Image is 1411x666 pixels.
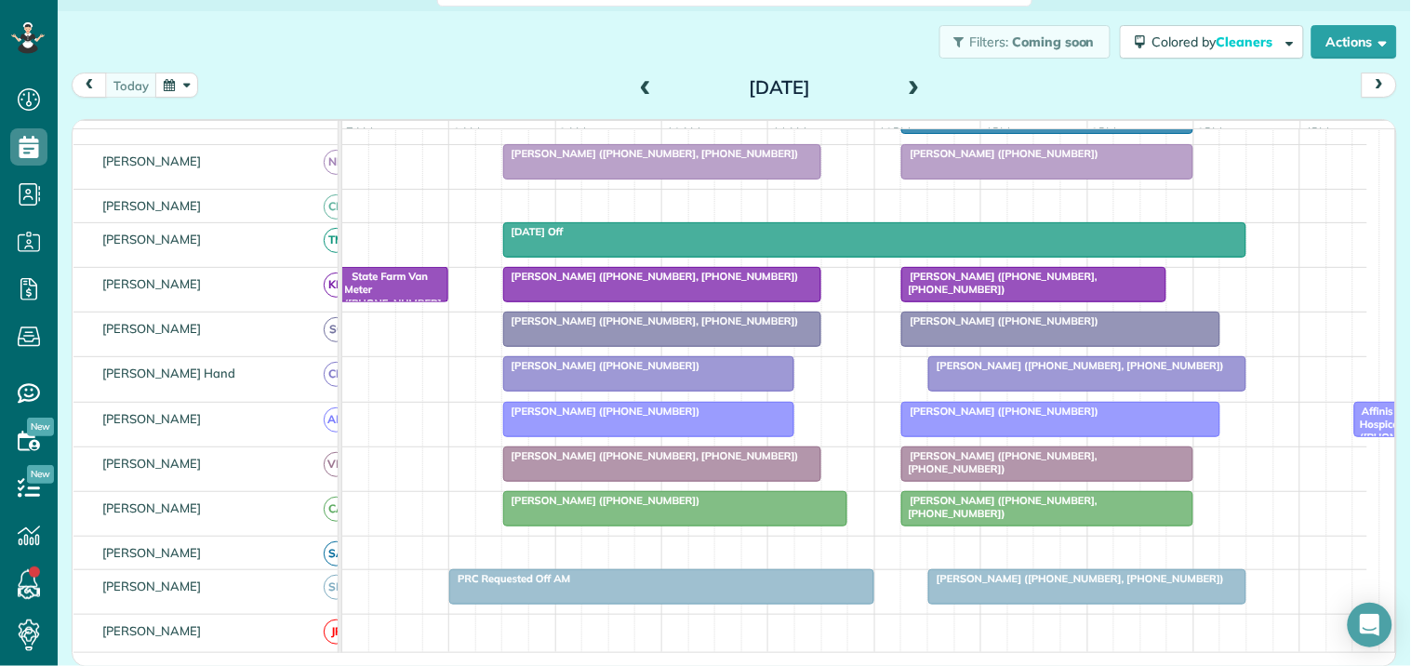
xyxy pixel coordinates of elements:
[324,541,349,566] span: SA
[1301,125,1334,140] span: 4pm
[1120,25,1304,59] button: Colored byCleaners
[1311,25,1397,59] button: Actions
[502,225,565,238] span: [DATE] Off
[27,418,54,436] span: New
[99,623,206,638] span: [PERSON_NAME]
[502,405,701,418] span: [PERSON_NAME] ([PHONE_NUMBER])
[27,465,54,484] span: New
[105,73,157,98] button: today
[502,314,800,327] span: [PERSON_NAME] ([PHONE_NUMBER], [PHONE_NUMBER])
[99,411,206,426] span: [PERSON_NAME]
[99,276,206,291] span: [PERSON_NAME]
[324,407,349,433] span: AM
[99,456,206,471] span: [PERSON_NAME]
[900,147,1099,160] span: [PERSON_NAME] ([PHONE_NUMBER])
[324,228,349,253] span: TM
[900,314,1099,327] span: [PERSON_NAME] ([PHONE_NUMBER])
[99,321,206,336] span: [PERSON_NAME]
[449,125,484,140] span: 8am
[1088,125,1121,140] span: 2pm
[99,545,206,560] span: [PERSON_NAME]
[1362,73,1397,98] button: next
[502,147,800,160] span: [PERSON_NAME] ([PHONE_NUMBER], [PHONE_NUMBER])
[502,494,701,507] span: [PERSON_NAME] ([PHONE_NUMBER])
[662,125,704,140] span: 10am
[1012,33,1096,50] span: Coming soon
[324,362,349,387] span: CH
[99,579,206,593] span: [PERSON_NAME]
[324,452,349,477] span: VM
[663,77,896,98] h2: [DATE]
[342,125,377,140] span: 7am
[927,572,1225,585] span: [PERSON_NAME] ([PHONE_NUMBER], [PHONE_NUMBER])
[875,125,915,140] span: 12pm
[502,359,701,372] span: [PERSON_NAME] ([PHONE_NUMBER])
[900,494,1098,520] span: [PERSON_NAME] ([PHONE_NUMBER], [PHONE_NUMBER])
[324,497,349,522] span: CA
[981,125,1014,140] span: 1pm
[324,150,349,175] span: ND
[1348,603,1392,647] div: Open Intercom Messenger
[768,125,810,140] span: 11am
[324,575,349,600] span: SM
[1152,33,1280,50] span: Colored by
[99,366,239,380] span: [PERSON_NAME] Hand
[99,500,206,515] span: [PERSON_NAME]
[324,317,349,342] span: SC
[1194,125,1227,140] span: 3pm
[99,232,206,246] span: [PERSON_NAME]
[502,270,800,283] span: [PERSON_NAME] ([PHONE_NUMBER], [PHONE_NUMBER])
[324,194,349,220] span: CM
[99,198,206,213] span: [PERSON_NAME]
[927,359,1225,372] span: [PERSON_NAME] ([PHONE_NUMBER], [PHONE_NUMBER])
[900,270,1098,296] span: [PERSON_NAME] ([PHONE_NUMBER], [PHONE_NUMBER])
[556,125,591,140] span: 9am
[99,153,206,168] span: [PERSON_NAME]
[1217,33,1276,50] span: Cleaners
[900,405,1099,418] span: [PERSON_NAME] ([PHONE_NUMBER])
[324,273,349,298] span: KD
[448,572,571,585] span: PRC Requested Off AM
[970,33,1009,50] span: Filters:
[502,449,800,462] span: [PERSON_NAME] ([PHONE_NUMBER], [PHONE_NUMBER])
[324,619,349,645] span: JP
[72,73,107,98] button: prev
[900,449,1098,475] span: [PERSON_NAME] ([PHONE_NUMBER], [PHONE_NUMBER])
[342,270,441,350] span: State Farm Van Meter ([PHONE_NUMBER], [PHONE_NUMBER])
